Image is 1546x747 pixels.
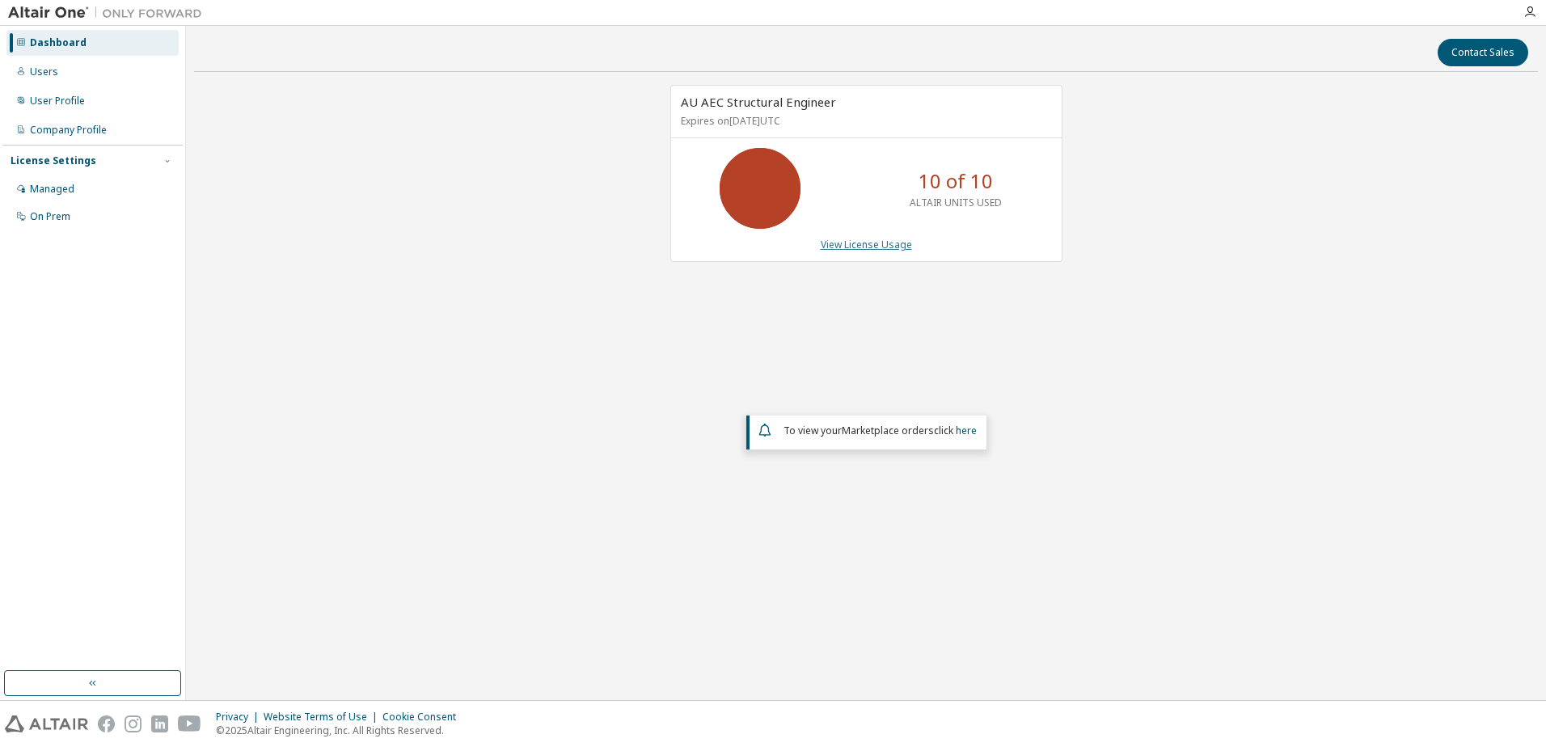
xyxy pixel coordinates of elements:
div: User Profile [30,95,85,108]
span: AU AEC Structural Engineer [681,94,836,110]
p: ALTAIR UNITS USED [910,196,1002,209]
em: Marketplace orders [842,424,934,437]
div: Cookie Consent [382,711,466,724]
img: linkedin.svg [151,715,168,732]
div: Company Profile [30,124,107,137]
button: Contact Sales [1438,39,1528,66]
img: youtube.svg [178,715,201,732]
div: License Settings [11,154,96,167]
img: instagram.svg [125,715,142,732]
img: Altair One [8,5,210,21]
p: 10 of 10 [919,167,993,195]
div: Managed [30,183,74,196]
span: To view your click [784,424,977,437]
a: here [956,424,977,437]
div: Privacy [216,711,264,724]
a: View License Usage [821,238,912,251]
img: facebook.svg [98,715,115,732]
div: On Prem [30,210,70,223]
p: Expires on [DATE] UTC [681,114,1048,128]
div: Website Terms of Use [264,711,382,724]
div: Dashboard [30,36,87,49]
img: altair_logo.svg [5,715,88,732]
div: Users [30,65,58,78]
p: © 2025 Altair Engineering, Inc. All Rights Reserved. [216,724,466,737]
